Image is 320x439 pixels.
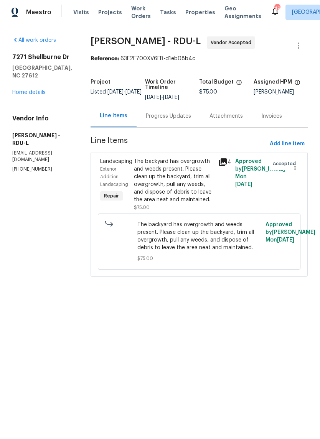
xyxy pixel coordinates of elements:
[12,150,72,163] p: [EMAIL_ADDRESS][DOMAIN_NAME]
[218,158,231,167] div: 4
[107,89,124,95] span: [DATE]
[199,89,217,95] span: $75.00
[267,137,308,151] button: Add line item
[98,8,122,16] span: Projects
[261,112,282,120] div: Invoices
[224,5,261,20] span: Geo Assignments
[125,89,142,95] span: [DATE]
[12,90,46,95] a: Home details
[273,160,299,168] span: Accepted
[294,79,300,89] span: The hpm assigned to this work order.
[101,192,122,200] span: Repair
[270,139,305,149] span: Add line item
[100,167,128,187] span: Exterior Addition - Landscaping
[131,5,151,20] span: Work Orders
[163,95,179,100] span: [DATE]
[235,182,252,187] span: [DATE]
[91,79,111,85] h5: Project
[12,132,72,147] h5: [PERSON_NAME] - RDU-L
[137,221,261,252] span: The backyard has overgrowth and weeds present. Please clean up the backyard, trim all overgrowth,...
[26,8,51,16] span: Maestro
[199,79,234,85] h5: Total Budget
[266,222,315,243] span: Approved by [PERSON_NAME] M on
[107,89,142,95] span: -
[137,255,261,262] span: $75.00
[12,38,56,43] a: All work orders
[12,166,72,173] p: [PHONE_NUMBER]
[145,95,161,100] span: [DATE]
[145,95,179,100] span: -
[274,5,280,12] div: 49
[134,205,150,210] span: $75.00
[91,89,142,95] span: Listed
[254,89,308,95] div: [PERSON_NAME]
[100,112,127,120] div: Line Items
[185,8,215,16] span: Properties
[73,8,89,16] span: Visits
[254,79,292,85] h5: Assigned HPM
[160,10,176,15] span: Tasks
[211,39,254,46] span: Vendor Accepted
[235,159,285,187] span: Approved by [PERSON_NAME] M on
[209,112,243,120] div: Attachments
[236,79,242,89] span: The total cost of line items that have been proposed by Opendoor. This sum includes line items th...
[100,159,132,164] span: Landscaping
[134,158,214,204] div: The backyard has overgrowth and weeds present. Please clean up the backyard, trim all overgrowth,...
[145,79,200,90] h5: Work Order Timeline
[91,56,119,61] b: Reference:
[91,137,267,151] span: Line Items
[91,36,201,46] span: [PERSON_NAME] - RDU-L
[91,55,308,62] div: 63E2F700XV6EB-d1eb08b4c
[12,64,72,79] h5: [GEOGRAPHIC_DATA], NC 27612
[277,237,294,243] span: [DATE]
[12,115,72,122] h4: Vendor Info
[12,53,72,61] h2: 7271 Shellburne Dr
[146,112,191,120] div: Progress Updates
